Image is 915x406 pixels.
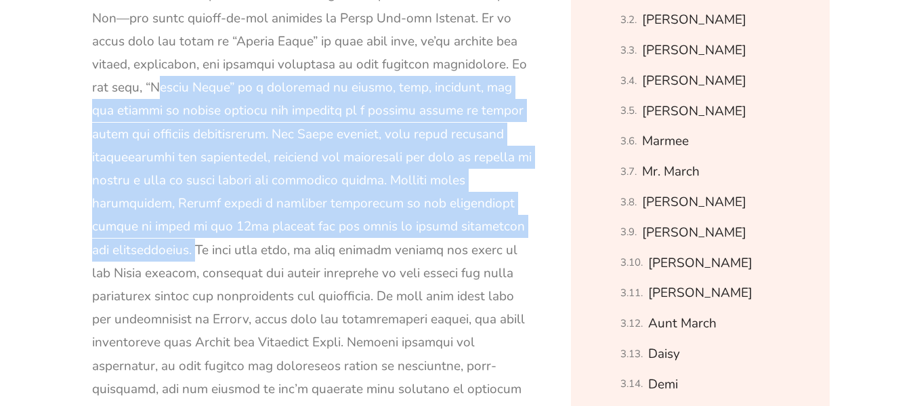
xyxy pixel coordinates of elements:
[642,129,689,153] a: Marmee
[642,160,700,184] a: Mr. March
[642,39,746,62] a: [PERSON_NAME]
[689,253,915,406] div: 聊天小组件
[642,8,746,32] a: [PERSON_NAME]
[648,373,678,397] a: Demi
[648,342,680,366] a: Daisy
[642,190,746,214] a: [PERSON_NAME]
[648,312,717,336] a: Aunt March
[642,221,746,245] a: [PERSON_NAME]
[642,100,746,123] a: [PERSON_NAME]
[648,281,752,305] a: [PERSON_NAME]
[689,253,915,406] iframe: Chat Widget
[648,251,752,275] a: [PERSON_NAME]
[642,69,746,93] a: [PERSON_NAME]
